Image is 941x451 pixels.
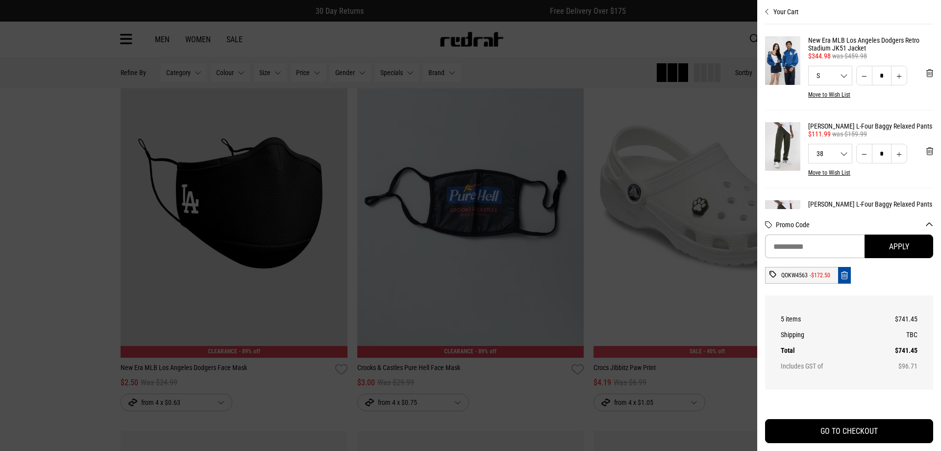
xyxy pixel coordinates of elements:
input: Promo Code [765,235,865,258]
button: Move to Wish List [808,169,850,176]
th: Shipping [781,327,870,343]
button: GO TO CHECKOUT [765,419,933,443]
button: Move to Wish List [808,91,850,98]
img: Lee L-Four Baggy Relaxed Pants [765,122,800,171]
button: Increase quantity [891,144,907,163]
a: New Era MLB Los Angeles Dodgers Retro Stadium JK51 Jacket [808,36,933,52]
div: -$172.50 [810,271,830,279]
input: Quantity [872,144,891,163]
span: $111.99 [808,130,831,138]
a: [PERSON_NAME] L-Four Baggy Relaxed Pants [808,200,933,208]
span: S [809,72,852,79]
th: Total [781,343,870,358]
td: TBC [870,327,917,343]
td: $741.45 [870,343,917,358]
td: $741.45 [870,311,917,327]
th: Includes GST of [781,358,870,374]
button: 'Remove from cart [918,139,941,163]
span: was $159.99 [832,208,867,216]
button: Apply [865,235,933,258]
input: Quantity [872,66,891,85]
span: $111.99 [808,208,831,216]
span: $344.98 [808,52,831,60]
span: was $459.98 [832,52,867,60]
th: 5 items [781,311,870,327]
a: [PERSON_NAME] L-Four Baggy Relaxed Pants [808,122,933,130]
button: Decrease quantity [856,66,872,85]
td: $96.71 [870,358,917,374]
iframe: Customer reviews powered by Trustpilot [765,401,933,411]
button: Decrease quantity [856,144,872,163]
button: Promo Code [776,221,933,229]
div: QOKW4563 [781,271,808,279]
img: New Era MLB Los Angeles Dodgers Retro Stadium JK51 Jacket [765,36,800,85]
button: Remove code [838,267,851,284]
span: was $159.99 [832,130,867,138]
span: 38 [809,150,852,157]
button: Increase quantity [891,66,907,85]
button: Open LiveChat chat widget [8,4,37,33]
img: Lee L-Four Baggy Relaxed Pants [765,200,800,249]
button: 'Remove from cart [918,61,941,85]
